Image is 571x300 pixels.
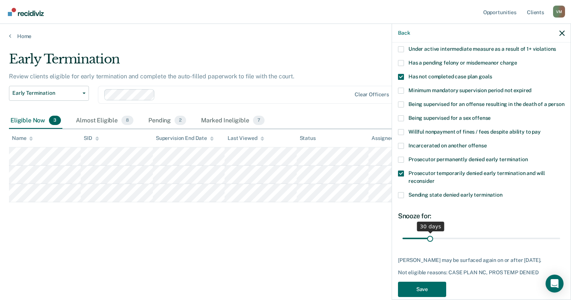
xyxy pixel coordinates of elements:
[371,135,407,141] div: Assigned to
[9,73,294,80] p: Review clients eligible for early termination and complete the auto-filled paperwork to file with...
[398,269,565,276] div: Not eligible reasons: CASE PLAN NC, PROS TEMP DENIED
[398,282,446,297] button: Save
[398,212,565,220] div: Snooze for:
[355,91,389,98] div: Clear officers
[408,60,517,66] span: Has a pending felony or misdemeanor charge
[9,113,62,129] div: Eligible Now
[408,87,531,93] span: Minimum mandatory supervision period not expired
[398,30,410,36] button: Back
[546,275,564,293] div: Open Intercom Messenger
[408,156,528,162] span: Prosecutor permanently denied early termination
[408,170,545,184] span: Prosecutor temporarily denied early termination and will reconsider
[12,90,80,96] span: Early Termination
[408,115,491,121] span: Being supervised for a sex offense
[408,74,492,79] span: Has not completed case plan goals
[121,116,133,125] span: 8
[200,113,266,129] div: Marked Ineligible
[408,143,487,149] span: Incarcerated on another offense
[156,135,214,141] div: Supervision End Date
[417,222,444,231] div: 30 days
[398,257,565,263] div: [PERSON_NAME] may be surfaced again on or after [DATE].
[74,113,135,129] div: Almost Eligible
[408,46,556,52] span: Under active intermediate measure as a result of 1+ violations
[408,192,503,198] span: Sending state denied early termination
[408,101,565,107] span: Being supervised for an offense resulting in the death of a person
[553,6,565,18] button: Profile dropdown button
[147,113,188,129] div: Pending
[300,135,316,141] div: Status
[8,8,44,16] img: Recidiviz
[49,116,61,125] span: 3
[9,33,562,40] a: Home
[84,135,99,141] div: SID
[553,6,565,18] div: V M
[408,129,541,135] span: Willful nonpayment of fines / fees despite ability to pay
[175,116,186,125] span: 2
[253,116,265,125] span: 7
[9,51,437,73] div: Early Termination
[12,135,33,141] div: Name
[228,135,264,141] div: Last Viewed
